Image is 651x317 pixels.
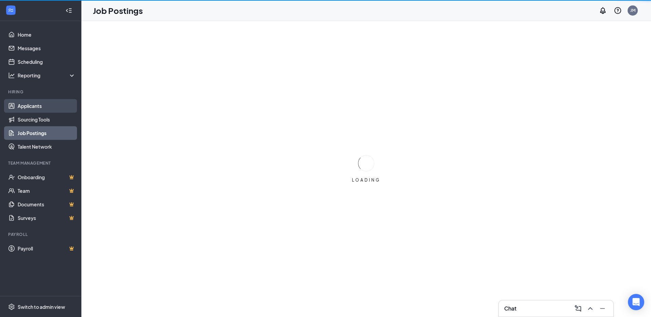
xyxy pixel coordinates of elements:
[18,140,76,153] a: Talent Network
[18,55,76,69] a: Scheduling
[18,28,76,41] a: Home
[614,6,622,15] svg: QuestionInfo
[18,170,76,184] a: OnboardingCrown
[8,160,74,166] div: Team Management
[504,305,516,312] h3: Chat
[574,304,582,313] svg: ComposeMessage
[18,99,76,113] a: Applicants
[586,304,594,313] svg: ChevronUp
[8,231,74,237] div: Payroll
[8,303,15,310] svg: Settings
[65,7,72,14] svg: Collapse
[18,126,76,140] a: Job Postings
[597,303,608,314] button: Minimize
[7,7,14,14] svg: WorkstreamLogo
[18,211,76,225] a: SurveysCrown
[18,184,76,198] a: TeamCrown
[93,5,143,16] h1: Job Postings
[18,113,76,126] a: Sourcing Tools
[349,177,383,183] div: LOADING
[18,303,65,310] div: Switch to admin view
[573,303,584,314] button: ComposeMessage
[585,303,596,314] button: ChevronUp
[8,89,74,95] div: Hiring
[628,294,644,310] div: Open Intercom Messenger
[630,7,635,13] div: JM
[18,242,76,255] a: PayrollCrown
[18,72,76,79] div: Reporting
[8,72,15,79] svg: Analysis
[18,41,76,55] a: Messages
[599,6,607,15] svg: Notifications
[18,198,76,211] a: DocumentsCrown
[598,304,607,313] svg: Minimize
